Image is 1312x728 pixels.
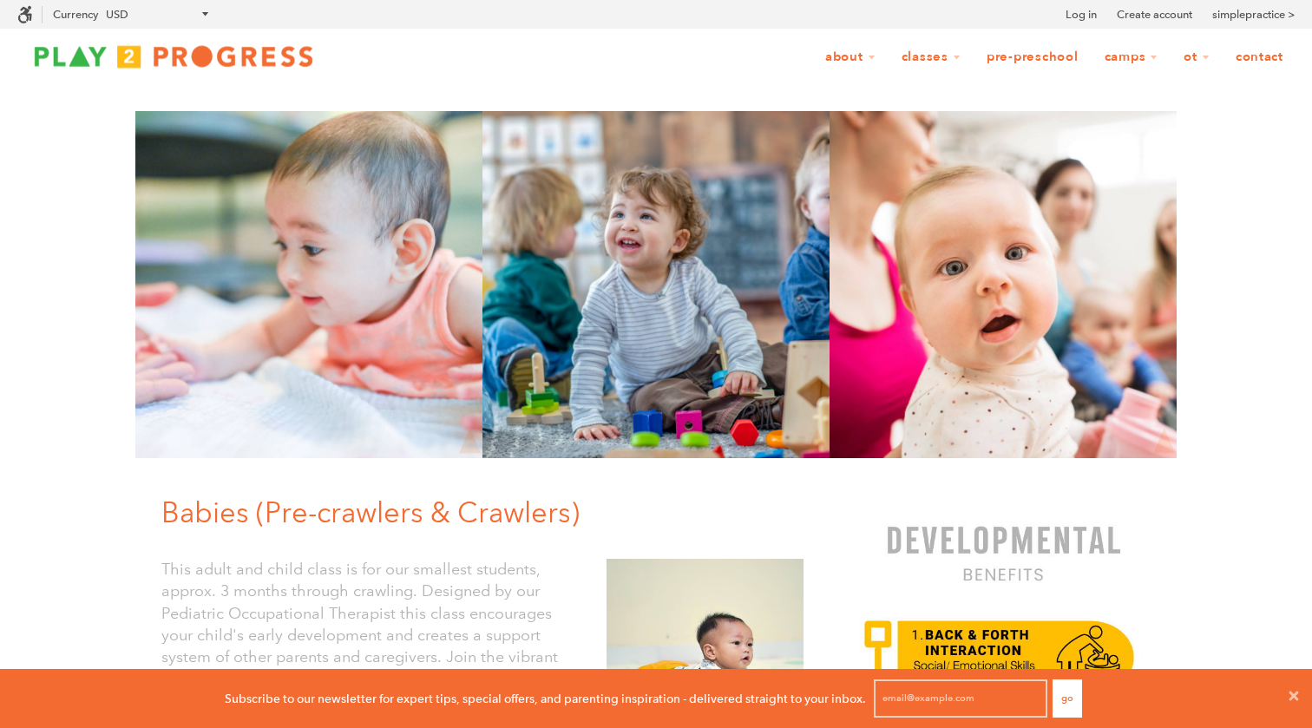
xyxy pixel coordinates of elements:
label: Currency [53,8,98,21]
a: Classes [890,41,972,74]
a: Create account [1117,6,1192,23]
a: OT [1172,41,1221,74]
a: About [814,41,887,74]
button: Go [1053,679,1082,718]
a: Camps [1093,41,1170,74]
a: Pre-Preschool [975,41,1090,74]
h1: Babies (Pre-crawlers & Crawlers) [161,493,817,533]
p: Subscribe to our newsletter for expert tips, special offers, and parenting inspiration - delivere... [225,689,866,708]
a: simplepractice > [1212,6,1295,23]
img: Play2Progress logo [17,39,330,74]
input: email@example.com [874,679,1047,718]
a: Log in [1066,6,1097,23]
a: Contact [1224,41,1295,74]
